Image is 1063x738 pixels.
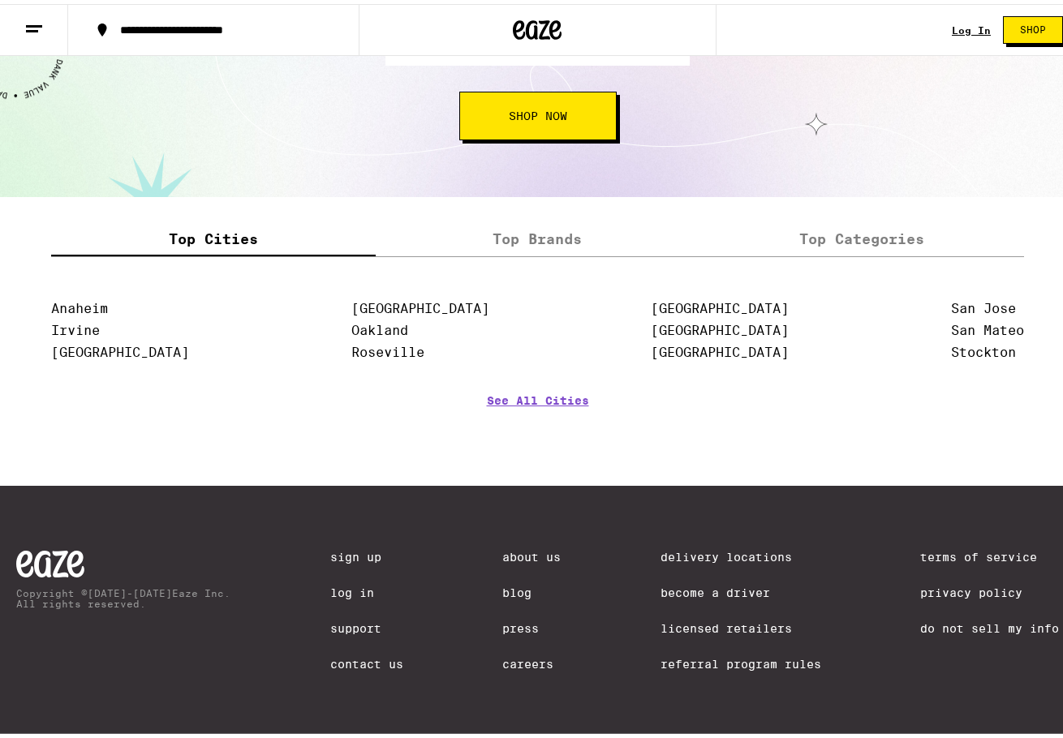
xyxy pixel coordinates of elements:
[330,547,403,560] a: Sign Up
[10,11,117,24] span: Hi. Need any help?
[351,319,408,334] a: Oakland
[920,618,1059,631] a: Do Not Sell My Info
[51,297,108,312] a: Anaheim
[330,582,403,595] a: Log In
[1003,12,1063,40] button: Shop
[651,319,789,334] a: [GEOGRAPHIC_DATA]
[951,297,1016,312] a: San Jose
[51,319,100,334] a: Irvine
[376,217,700,252] label: Top Brands
[661,582,821,595] a: Become a Driver
[651,297,789,312] a: [GEOGRAPHIC_DATA]
[487,390,589,450] a: See All Cities
[920,547,1059,560] a: Terms of Service
[951,341,1016,356] a: Stockton
[330,654,403,667] a: Contact Us
[351,341,424,356] a: Roseville
[51,217,376,252] label: Top Cities
[951,319,1024,334] a: San Mateo
[502,654,561,667] a: Careers
[51,217,1025,253] div: tabs
[502,582,561,595] a: Blog
[661,654,821,667] a: Referral Program Rules
[502,547,561,560] a: About Us
[16,584,230,605] p: Copyright © [DATE]-[DATE] Eaze Inc. All rights reserved.
[351,297,489,312] a: [GEOGRAPHIC_DATA]
[509,106,567,118] span: Shop Now
[330,618,403,631] a: Support
[920,582,1059,595] a: Privacy Policy
[952,21,991,32] a: Log In
[661,547,821,560] a: Delivery Locations
[661,618,821,631] a: Licensed Retailers
[699,217,1024,252] label: Top Categories
[51,341,189,356] a: [GEOGRAPHIC_DATA]
[651,341,789,356] a: [GEOGRAPHIC_DATA]
[459,88,617,136] button: Shop Now
[1020,21,1046,31] span: Shop
[502,618,561,631] a: Press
